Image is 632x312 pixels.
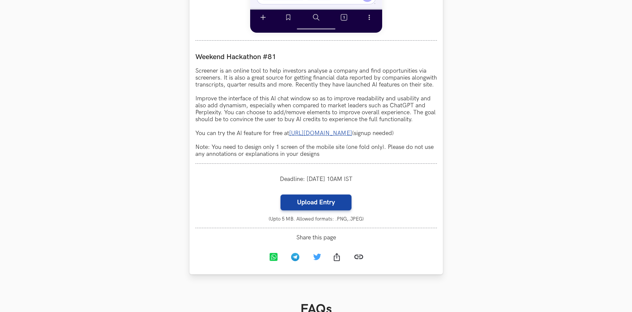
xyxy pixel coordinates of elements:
[291,253,299,261] img: Telegram
[264,248,285,268] a: Whatsapp
[285,248,307,268] a: Telegram
[289,130,352,137] a: [URL][DOMAIN_NAME]
[195,216,437,222] small: (Upto 5 MB. Allowed formats: .PNG,.JPEG)
[349,247,369,268] a: Copy link
[195,170,437,189] div: Deadline: [DATE] 10AM IST
[195,67,437,157] p: Screener is an online tool to help investors analyse a company and find opportunities via screene...
[327,248,349,268] a: Share
[269,253,278,261] img: Whatsapp
[195,52,437,61] label: Weekend Hackathon #81
[281,194,351,210] label: Upload Entry
[334,253,340,261] img: Share
[195,234,437,241] span: Share this page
